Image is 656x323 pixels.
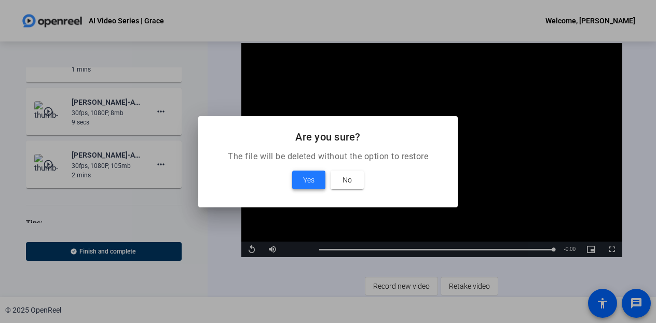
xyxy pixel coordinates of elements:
[343,174,352,186] span: No
[211,150,445,163] p: The file will be deleted without the option to restore
[211,129,445,145] h2: Are you sure?
[292,171,325,189] button: Yes
[331,171,364,189] button: No
[303,174,315,186] span: Yes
